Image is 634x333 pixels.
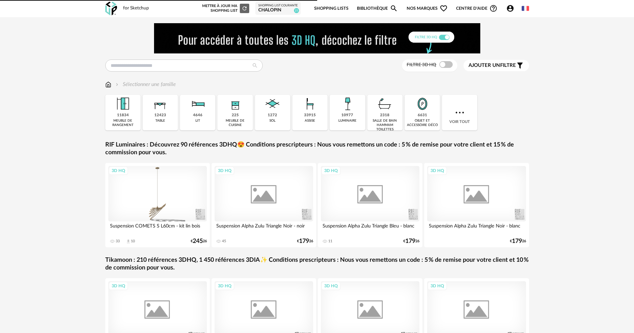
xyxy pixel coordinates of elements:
div: Mettre à jour ma Shopping List [201,4,249,13]
div: 3D HQ [215,282,234,290]
img: FILTRE%20HQ%20NEW_V1%20(4).gif [154,23,480,53]
img: Miroir.png [413,95,432,113]
span: Nos marques [407,1,448,16]
div: 3D HQ [321,282,341,290]
div: luminaire [338,119,357,123]
img: Salle%20de%20bain.png [376,95,394,113]
img: Rangement.png [226,95,244,113]
div: assise [305,119,315,123]
img: Sol.png [263,95,282,113]
a: 3D HQ Suspension Alpha Zulu Triangle Noir - noir 45 €17926 [212,163,316,247]
div: € 26 [297,239,313,244]
a: 3D HQ Suspension Alpha Zulu Triangle Bleu - blanc 11 €17926 [318,163,423,247]
span: Help Circle Outline icon [489,4,497,12]
span: 179 [299,239,309,244]
img: fr [522,5,529,12]
div: 33915 [304,113,316,118]
span: filtre [469,62,516,69]
div: Suspension Alpha Zulu Triangle Bleu - blanc [321,221,420,235]
div: 10977 [341,113,353,118]
div: 10 [131,239,135,244]
div: meuble de rangement [107,119,139,127]
a: Shopping Lists [314,1,348,16]
span: Filter icon [516,61,524,70]
a: Shopping List courante chalopin 21 [258,4,298,13]
div: table [155,119,165,123]
div: objet et accessoire déco [407,119,438,127]
button: Ajouter unfiltre Filter icon [463,60,529,71]
div: 33 [116,239,120,244]
span: Ajouter un [469,63,500,68]
span: Account Circle icon [506,4,514,12]
div: € 26 [510,239,526,244]
div: chalopin [258,7,298,13]
img: OXP [105,2,117,15]
div: 225 [232,113,239,118]
div: 11834 [117,113,129,118]
span: Centre d'aideHelp Circle Outline icon [456,4,497,12]
div: lit [195,119,200,123]
a: 3D HQ Suspension COMETS S L60cm - kit lin bois 33 Download icon 10 €24526 [105,163,210,247]
div: Voir tout [442,95,477,130]
img: Meuble%20de%20rangement.png [114,95,132,113]
img: more.7b13dc1.svg [454,107,466,119]
span: Account Circle icon [506,4,517,12]
img: Assise.png [301,95,319,113]
span: Refresh icon [241,6,248,10]
div: 12423 [154,113,166,118]
div: € 26 [403,239,419,244]
div: 11 [328,239,332,244]
div: 2318 [380,113,389,118]
img: Luminaire.png [338,95,357,113]
div: meuble de cuisine [219,119,251,127]
span: Filtre 3D HQ [407,63,436,67]
div: Shopping List courante [258,4,298,8]
span: 179 [512,239,522,244]
div: 45 [222,239,226,244]
div: Sélectionner une famille [114,81,176,88]
div: 3D HQ [427,166,447,175]
a: Tikamoon : 210 références 3DHQ, 1 450 références 3DIA✨ Conditions prescripteurs : Nous vous remet... [105,256,529,272]
span: 21 [294,8,299,13]
div: 3D HQ [215,166,234,175]
div: Suspension Alpha Zulu Triangle Noir - blanc [427,221,526,235]
a: BibliothèqueMagnify icon [357,1,398,16]
img: Table.png [151,95,169,113]
img: svg+xml;base64,PHN2ZyB3aWR0aD0iMTYiIGhlaWdodD0iMTYiIHZpZXdCb3g9IjAgMCAxNiAxNiIgZmlsbD0ibm9uZSIgeG... [114,81,120,88]
span: Heart Outline icon [440,4,448,12]
span: 179 [405,239,415,244]
div: 3D HQ [321,166,341,175]
span: Magnify icon [390,4,398,12]
div: Suspension COMETS S L60cm - kit lin bois [108,221,207,235]
div: 1272 [268,113,277,118]
a: 3D HQ Suspension Alpha Zulu Triangle Noir - blanc €17926 [424,163,529,247]
div: for Sketchup [123,5,149,11]
div: salle de bain hammam toilettes [369,119,401,132]
div: Suspension Alpha Zulu Triangle Noir - noir [215,221,313,235]
span: 245 [193,239,203,244]
div: sol [269,119,275,123]
div: 3D HQ [427,282,447,290]
div: € 26 [191,239,207,244]
img: svg+xml;base64,PHN2ZyB3aWR0aD0iMTYiIGhlaWdodD0iMTciIHZpZXdCb3g9IjAgMCAxNiAxNyIgZmlsbD0ibm9uZSIgeG... [105,81,111,88]
span: Download icon [126,239,131,244]
img: Literie.png [189,95,207,113]
div: 3D HQ [109,282,128,290]
div: 3D HQ [109,166,128,175]
div: 4646 [193,113,202,118]
div: 6631 [418,113,427,118]
a: RIF Luminaires : Découvrez 90 références 3DHQ😍 Conditions prescripteurs : Nous vous remettons un ... [105,141,529,157]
